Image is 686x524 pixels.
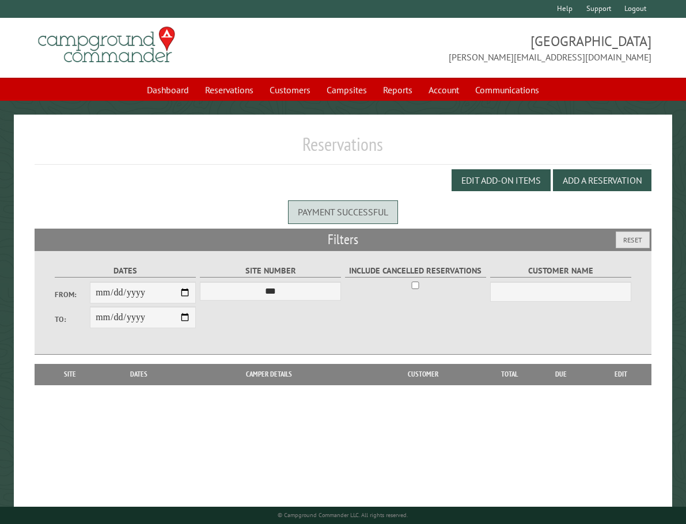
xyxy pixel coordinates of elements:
label: Include Cancelled Reservations [345,264,487,278]
a: Campsites [320,79,374,101]
button: Add a Reservation [553,169,651,191]
h2: Filters [35,229,652,250]
label: Site Number [200,264,342,278]
th: Camper Details [178,364,361,385]
img: Campground Commander [35,22,179,67]
th: Edit [590,364,651,385]
label: From: [55,289,90,300]
small: © Campground Commander LLC. All rights reserved. [278,511,408,519]
th: Customer [360,364,486,385]
h1: Reservations [35,133,652,165]
div: Payment successful [288,200,398,223]
label: To: [55,314,90,325]
span: [GEOGRAPHIC_DATA] [PERSON_NAME][EMAIL_ADDRESS][DOMAIN_NAME] [343,32,652,64]
button: Edit Add-on Items [452,169,551,191]
a: Reports [376,79,419,101]
th: Total [486,364,532,385]
th: Site [40,364,100,385]
a: Reservations [198,79,260,101]
a: Customers [263,79,317,101]
th: Due [532,364,590,385]
a: Account [422,79,466,101]
label: Dates [55,264,196,278]
a: Dashboard [140,79,196,101]
label: Customer Name [490,264,632,278]
a: Communications [468,79,546,101]
th: Dates [100,364,178,385]
button: Reset [616,231,650,248]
